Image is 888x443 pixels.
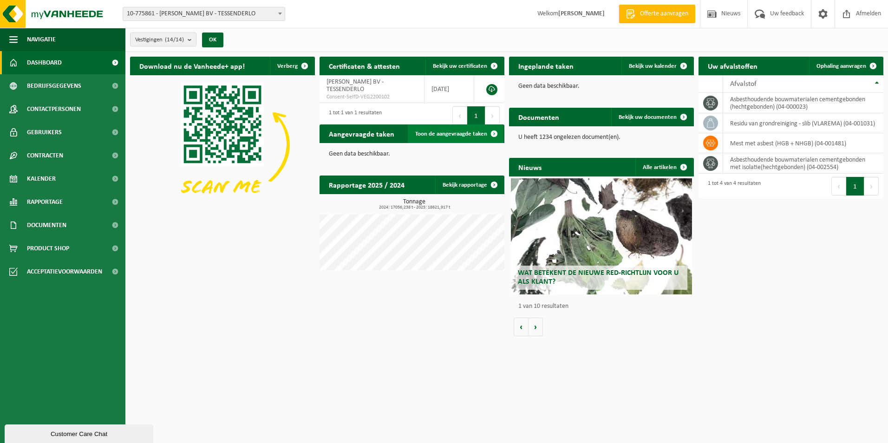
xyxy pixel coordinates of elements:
td: mest met asbest (HGB + NHGB) (04-001481) [723,133,883,153]
iframe: chat widget [5,423,155,443]
h2: Nieuws [509,158,551,176]
td: asbesthoudende bouwmaterialen cementgebonden (hechtgebonden) (04-000023) [723,93,883,113]
button: 1 [846,177,864,195]
a: Bekijk uw kalender [621,57,693,75]
h3: Tonnage [324,199,504,210]
button: Next [485,106,500,125]
span: Offerte aanvragen [638,9,691,19]
button: Next [864,177,879,195]
span: Ophaling aanvragen [816,63,866,69]
a: Ophaling aanvragen [809,57,882,75]
p: Geen data beschikbaar. [329,151,495,157]
a: Wat betekent de nieuwe RED-richtlijn voor u als klant? [511,178,692,294]
span: Acceptatievoorwaarden [27,260,102,283]
button: Volgende [529,318,543,336]
span: Bekijk uw certificaten [433,63,487,69]
button: Previous [831,177,846,195]
count: (14/14) [165,37,184,43]
span: Toon de aangevraagde taken [415,131,487,137]
a: Bekijk rapportage [435,176,503,194]
span: Dashboard [27,51,62,74]
span: Rapportage [27,190,63,214]
div: 1 tot 1 van 1 resultaten [324,105,382,126]
h2: Aangevraagde taken [320,124,404,143]
span: Kalender [27,167,56,190]
button: OK [202,33,223,47]
span: Bekijk uw documenten [619,114,677,120]
img: Download de VHEPlus App [130,75,315,214]
p: 1 van 10 resultaten [518,303,689,310]
span: Verberg [277,63,298,69]
span: Navigatie [27,28,56,51]
span: Gebruikers [27,121,62,144]
a: Bekijk uw certificaten [425,57,503,75]
span: [PERSON_NAME] BV - TESSENDERLO [326,78,384,93]
a: Offerte aanvragen [619,5,695,23]
td: asbesthoudende bouwmaterialen cementgebonden met isolatie(hechtgebonden) (04-002554) [723,153,883,174]
span: Consent-SelfD-VEG2200102 [326,93,417,101]
h2: Certificaten & attesten [320,57,409,75]
a: Toon de aangevraagde taken [408,124,503,143]
div: 1 tot 4 van 4 resultaten [703,176,761,196]
h2: Rapportage 2025 / 2024 [320,176,414,194]
a: Bekijk uw documenten [611,108,693,126]
span: Contactpersonen [27,98,81,121]
h2: Ingeplande taken [509,57,583,75]
td: [DATE] [424,75,474,103]
button: Previous [452,106,467,125]
a: Alle artikelen [635,158,693,176]
p: Geen data beschikbaar. [518,83,685,90]
span: Contracten [27,144,63,167]
button: 1 [467,106,485,125]
p: U heeft 1234 ongelezen document(en). [518,134,685,141]
span: 10-775861 - YVES MAES BV - TESSENDERLO [123,7,285,21]
span: Product Shop [27,237,69,260]
span: Bekijk uw kalender [629,63,677,69]
span: Afvalstof [730,80,757,88]
strong: [PERSON_NAME] [558,10,605,17]
h2: Uw afvalstoffen [699,57,767,75]
td: residu van grondreiniging - slib (VLAREMA) (04-001031) [723,113,883,133]
h2: Documenten [509,108,568,126]
h2: Download nu de Vanheede+ app! [130,57,254,75]
button: Verberg [270,57,314,75]
span: Documenten [27,214,66,237]
button: Vestigingen(14/14) [130,33,196,46]
span: 10-775861 - YVES MAES BV - TESSENDERLO [123,7,285,20]
span: Bedrijfsgegevens [27,74,81,98]
span: Wat betekent de nieuwe RED-richtlijn voor u als klant? [518,269,679,286]
span: Vestigingen [135,33,184,47]
span: 2024: 17056,238 t - 2025: 18621,917 t [324,205,504,210]
button: Vorige [514,318,529,336]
